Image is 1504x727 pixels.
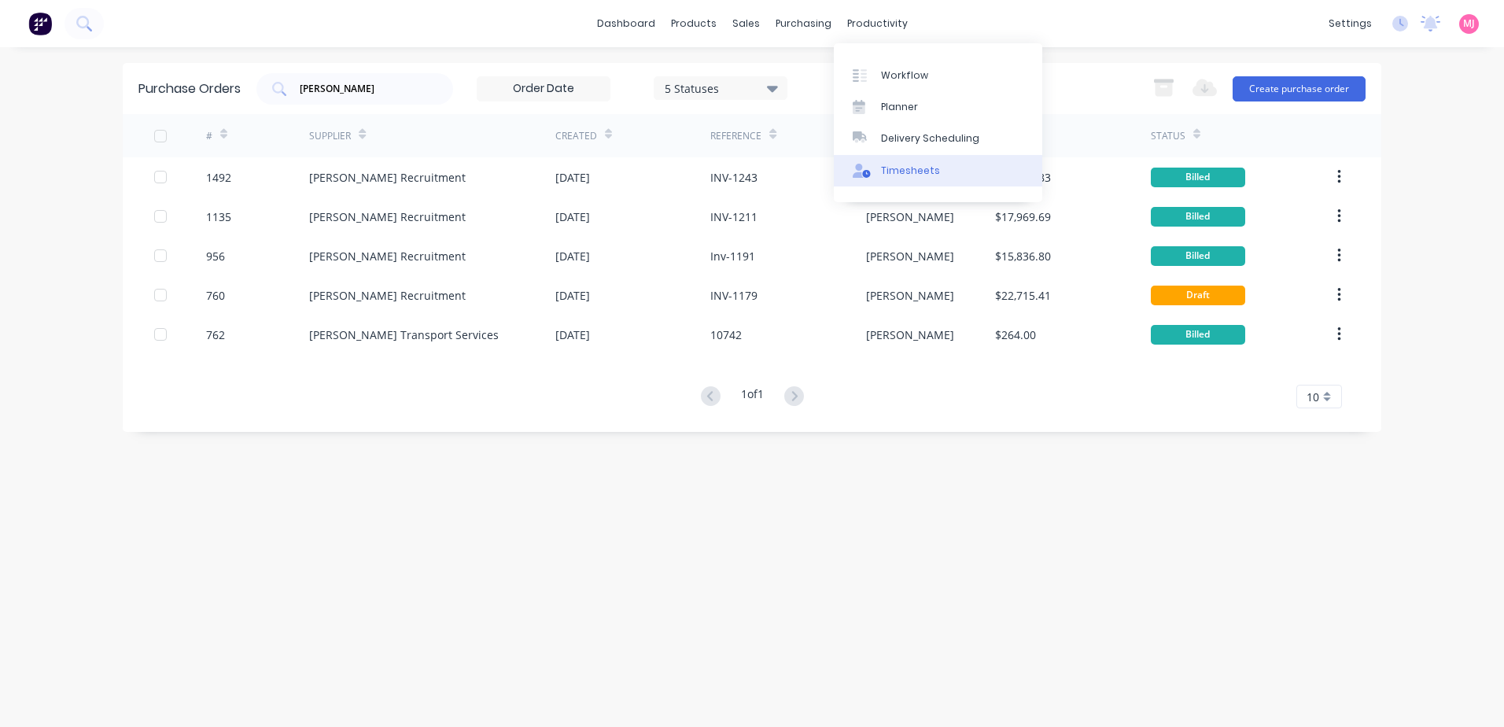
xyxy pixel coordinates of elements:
div: INV-1211 [710,209,758,225]
div: productivity [839,12,916,35]
div: purchasing [768,12,839,35]
a: dashboard [589,12,663,35]
div: 762 [206,327,225,343]
div: 5 Statuses [665,79,777,96]
div: Billed [1151,207,1245,227]
span: MJ [1463,17,1475,31]
div: [PERSON_NAME] [866,327,954,343]
div: [PERSON_NAME] [866,287,954,304]
div: Inv-1191 [710,248,755,264]
a: Timesheets [834,155,1042,186]
div: 1492 [206,169,231,186]
div: 1 of 1 [741,386,764,408]
div: # [206,129,212,143]
div: [PERSON_NAME] Recruitment [309,169,466,186]
button: Create purchase order [1233,76,1366,101]
div: Reference [710,129,761,143]
div: 956 [206,248,225,264]
div: Status [1151,129,1185,143]
div: Billed [1151,325,1245,345]
div: 10742 [710,327,742,343]
div: Delivery Scheduling [881,131,979,146]
div: [PERSON_NAME] Recruitment [309,287,466,304]
div: 1135 [206,209,231,225]
div: Planner [881,100,918,114]
div: Draft [1151,286,1245,305]
div: INV-1243 [710,169,758,186]
div: [PERSON_NAME] Recruitment [309,209,466,225]
div: $17,969.69 [995,209,1051,225]
div: [DATE] [555,248,590,264]
div: [PERSON_NAME] [866,209,954,225]
div: $264.00 [995,327,1036,343]
div: Purchase Orders [138,79,241,98]
div: Billed [1151,246,1245,266]
img: Factory [28,12,52,35]
div: Timesheets [881,164,940,178]
div: Supplier [309,129,351,143]
div: [PERSON_NAME] Recruitment [309,248,466,264]
div: [DATE] [555,209,590,225]
div: $22,715.41 [995,287,1051,304]
div: [DATE] [555,287,590,304]
div: Workflow [881,68,928,83]
div: [PERSON_NAME] Transport Services [309,327,499,343]
input: Order Date [477,77,610,101]
div: Billed [1151,168,1245,187]
div: $15,836.80 [995,248,1051,264]
div: sales [724,12,768,35]
div: [DATE] [555,169,590,186]
div: [DATE] [555,327,590,343]
div: INV-1179 [710,287,758,304]
div: settings [1321,12,1380,35]
a: Workflow [834,59,1042,90]
input: Search purchase orders... [298,81,429,97]
a: Delivery Scheduling [834,123,1042,154]
div: products [663,12,724,35]
div: Created [555,129,597,143]
div: [PERSON_NAME] [866,248,954,264]
span: 10 [1307,389,1319,405]
div: 760 [206,287,225,304]
a: Planner [834,91,1042,123]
